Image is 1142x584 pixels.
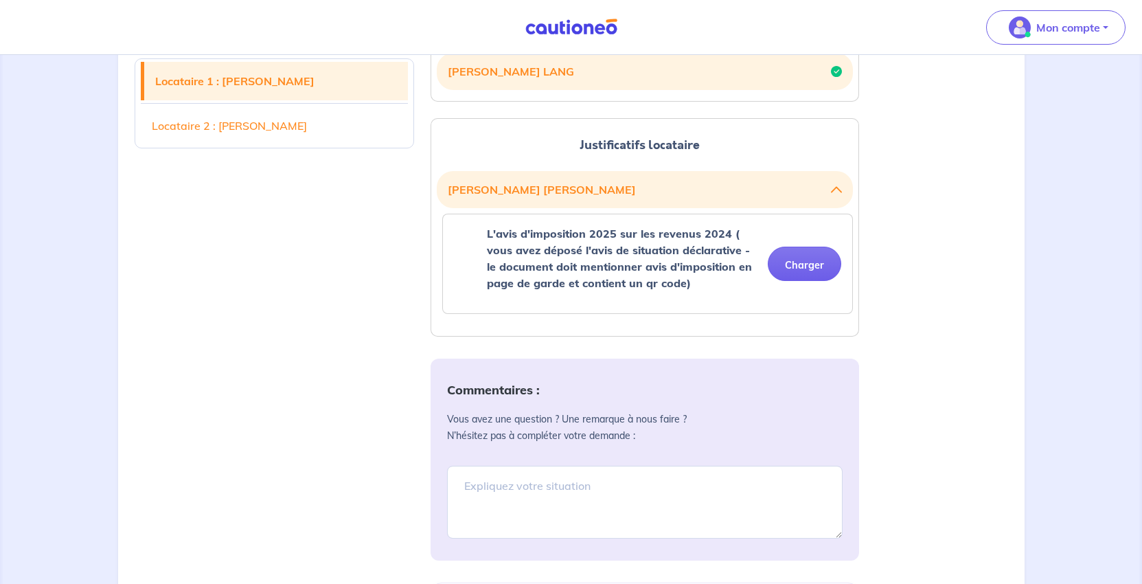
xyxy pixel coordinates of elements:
button: [PERSON_NAME] LANG [448,58,842,85]
button: [PERSON_NAME] [PERSON_NAME] [448,177,842,203]
span: Justificatifs locataire [580,136,700,154]
p: Vous avez une question ? Une remarque à nous faire ? N’hésitez pas à compléter votre demande : [447,411,843,444]
a: Locataire 2 : [PERSON_NAME] [141,106,409,145]
a: Locataire 1 : [PERSON_NAME] [144,62,409,100]
button: Charger [768,247,841,281]
img: Cautioneo [520,19,623,36]
div: categoryName: lavis-dimposition-2025-sur-les-revenus-2024-vous-avez-depose-lavis-de-situation-dec... [442,214,853,314]
button: illu_account_valid_menu.svgMon compte [986,10,1126,45]
img: illu_account_valid_menu.svg [1009,16,1031,38]
strong: L'avis d'imposition 2025 sur les revenus 2024 ( vous avez déposé l'avis de situation déclarative ... [487,227,752,290]
p: Mon compte [1036,19,1100,36]
strong: Commentaires : [447,382,540,398]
